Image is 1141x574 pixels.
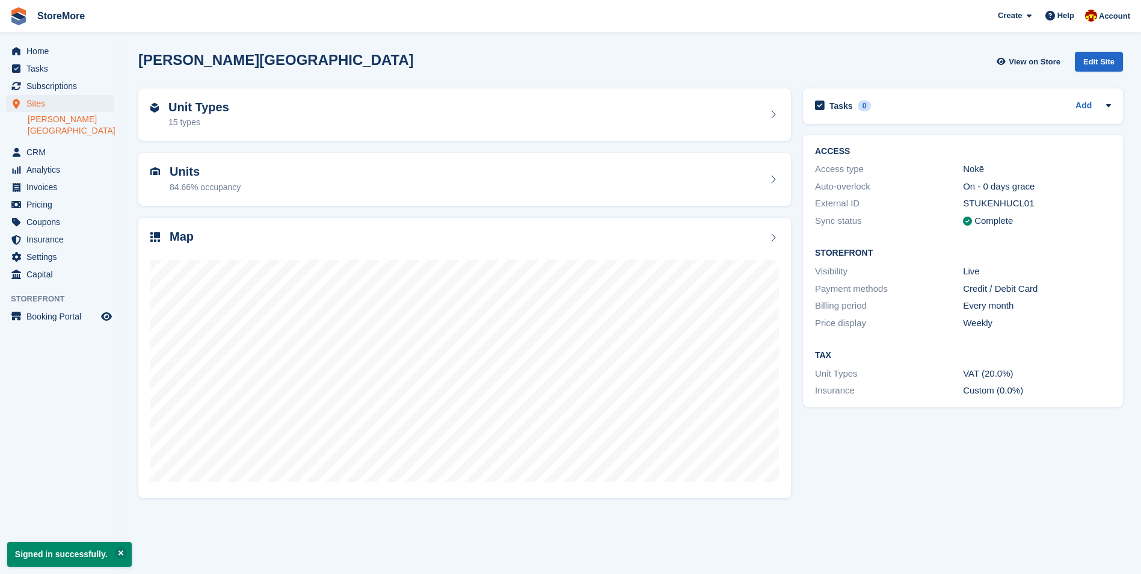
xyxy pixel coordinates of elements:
div: Billing period [815,299,963,313]
span: CRM [26,144,99,161]
a: menu [6,60,114,77]
span: Booking Portal [26,308,99,325]
a: StoreMore [32,6,90,26]
div: On - 0 days grace [963,180,1111,194]
a: menu [6,231,114,248]
span: Insurance [26,231,99,248]
div: External ID [815,197,963,211]
span: Pricing [26,196,99,213]
div: Complete [974,214,1013,228]
a: View on Store [995,52,1065,72]
div: Sync status [815,214,963,228]
img: stora-icon-8386f47178a22dfd0bd8f6a31ec36ba5ce8667c1dd55bd0f319d3a0aa187defe.svg [10,7,28,25]
a: Map [138,218,791,499]
h2: ACCESS [815,147,1111,156]
a: menu [6,308,114,325]
span: View on Store [1009,56,1060,68]
span: Sites [26,95,99,112]
img: map-icn-33ee37083ee616e46c38cad1a60f524a97daa1e2b2c8c0bc3eb3415660979fc1.svg [150,232,160,242]
a: menu [6,43,114,60]
a: Preview store [99,309,114,324]
div: Visibility [815,265,963,279]
h2: [PERSON_NAME][GEOGRAPHIC_DATA] [138,52,414,68]
div: Unit Types [815,367,963,381]
a: Edit Site [1075,52,1123,76]
div: Credit / Debit Card [963,282,1111,296]
h2: Map [170,230,194,244]
div: 84.66% occupancy [170,181,241,194]
h2: Unit Types [168,100,229,114]
span: Home [26,43,99,60]
div: Weekly [963,316,1111,330]
p: Signed in successfully. [7,542,132,567]
a: menu [6,144,114,161]
span: Settings [26,248,99,265]
span: Help [1057,10,1074,22]
a: menu [6,266,114,283]
a: Add [1075,99,1092,113]
div: STUKENHUCL01 [963,197,1111,211]
div: Live [963,265,1111,279]
img: unit-icn-7be61d7bf1b0ce9d3e12c5938cc71ed9869f7b940bace4675aadf7bd6d80202e.svg [150,167,160,176]
span: Capital [26,266,99,283]
a: menu [6,179,114,196]
img: Store More Team [1085,10,1097,22]
a: menu [6,95,114,112]
a: menu [6,248,114,265]
div: VAT (20.0%) [963,367,1111,381]
span: Invoices [26,179,99,196]
h2: Tax [815,351,1111,360]
span: Coupons [26,214,99,230]
div: Nokē [963,162,1111,176]
a: menu [6,78,114,94]
span: Subscriptions [26,78,99,94]
h2: Units [170,165,241,179]
span: Account [1099,10,1130,22]
a: Units 84.66% occupancy [138,153,791,206]
h2: Storefront [815,248,1111,258]
span: Storefront [11,293,120,305]
a: menu [6,161,114,178]
div: Access type [815,162,963,176]
a: Unit Types 15 types [138,88,791,141]
span: Tasks [26,60,99,77]
img: unit-type-icn-2b2737a686de81e16bb02015468b77c625bbabd49415b5ef34ead5e3b44a266d.svg [150,103,159,113]
a: menu [6,214,114,230]
h2: Tasks [829,100,853,111]
div: 15 types [168,116,229,129]
a: [PERSON_NAME][GEOGRAPHIC_DATA] [28,114,114,137]
div: Payment methods [815,282,963,296]
div: Price display [815,316,963,330]
div: 0 [858,100,872,111]
div: Custom (0.0%) [963,384,1111,398]
div: Insurance [815,384,963,398]
div: Every month [963,299,1111,313]
span: Analytics [26,161,99,178]
span: Create [998,10,1022,22]
a: menu [6,196,114,213]
div: Auto-overlock [815,180,963,194]
div: Edit Site [1075,52,1123,72]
